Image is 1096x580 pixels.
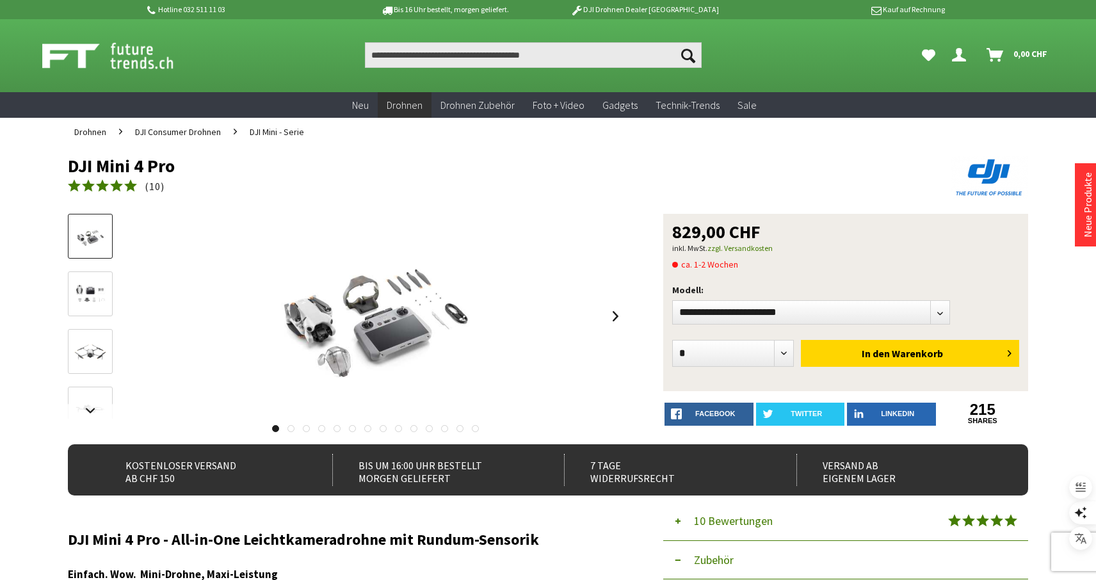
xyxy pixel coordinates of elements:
span: Sale [737,99,757,111]
a: Foto + Video [524,92,593,118]
p: DJI Drohnen Dealer [GEOGRAPHIC_DATA] [545,2,745,17]
span: Foto + Video [533,99,584,111]
span: Drohnen [74,126,106,138]
a: DJI Mini - Serie [243,118,310,146]
img: DJI [951,156,1028,198]
a: Gadgets [593,92,647,118]
span: ca. 1-2 Wochen [672,257,738,272]
span: 10 [149,180,161,193]
p: Bis 16 Uhr bestellt, morgen geliefert. [344,2,544,17]
a: Warenkorb [981,42,1054,68]
a: Drohnen [68,118,113,146]
span: Warenkorb [892,347,943,360]
p: Modell: [672,282,1019,298]
span: Drohnen [387,99,423,111]
h2: DJI Mini 4 Pro - All-in-One Leichtkameradrohne mit Rundum-Sensorik [68,531,625,548]
a: 215 [939,403,1027,417]
p: Kauf auf Rechnung [745,2,944,17]
span: 0,00 CHF [1013,44,1047,64]
h1: DJI Mini 4 Pro [68,156,836,175]
img: Vorschau: DJI Mini 4 Pro [72,222,109,252]
span: Neu [352,99,369,111]
span: ( ) [145,180,165,193]
button: 10 Bewertungen [663,502,1028,541]
span: Gadgets [602,99,638,111]
span: Technik-Trends [656,99,720,111]
a: twitter [756,403,845,426]
input: Produkt, Marke, Kategorie, EAN, Artikelnummer… [365,42,702,68]
a: facebook [665,403,753,426]
a: (10) [68,179,165,195]
a: Drohnen Zubehör [431,92,524,118]
a: Dein Konto [947,42,976,68]
a: zzgl. Versandkosten [707,243,773,253]
p: inkl. MwSt. [672,241,1019,256]
a: Technik-Trends [647,92,729,118]
a: shares [939,417,1027,425]
span: DJI Consumer Drohnen [135,126,221,138]
button: Suchen [675,42,702,68]
a: DJI Consumer Drohnen [129,118,227,146]
div: 7 Tage Widerrufsrecht [564,454,768,486]
span: LinkedIn [881,410,914,417]
div: Bis um 16:00 Uhr bestellt Morgen geliefert [332,454,536,486]
img: DJI Mini 4 Pro [247,214,503,419]
span: twitter [791,410,822,417]
span: Drohnen Zubehör [440,99,515,111]
a: Neue Produkte [1081,172,1094,238]
a: Sale [729,92,766,118]
a: Meine Favoriten [915,42,942,68]
button: Zubehör [663,541,1028,579]
a: Drohnen [378,92,431,118]
div: Versand ab eigenem Lager [796,454,1001,486]
p: Hotline 032 511 11 03 [145,2,344,17]
span: DJI Mini - Serie [250,126,304,138]
span: 829,00 CHF [672,223,761,241]
span: In den [862,347,890,360]
img: Shop Futuretrends - zur Startseite wechseln [42,40,202,72]
a: LinkedIn [847,403,936,426]
div: Kostenloser Versand ab CHF 150 [100,454,304,486]
a: Neu [343,92,378,118]
button: In den Warenkorb [801,340,1019,367]
span: facebook [695,410,735,417]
